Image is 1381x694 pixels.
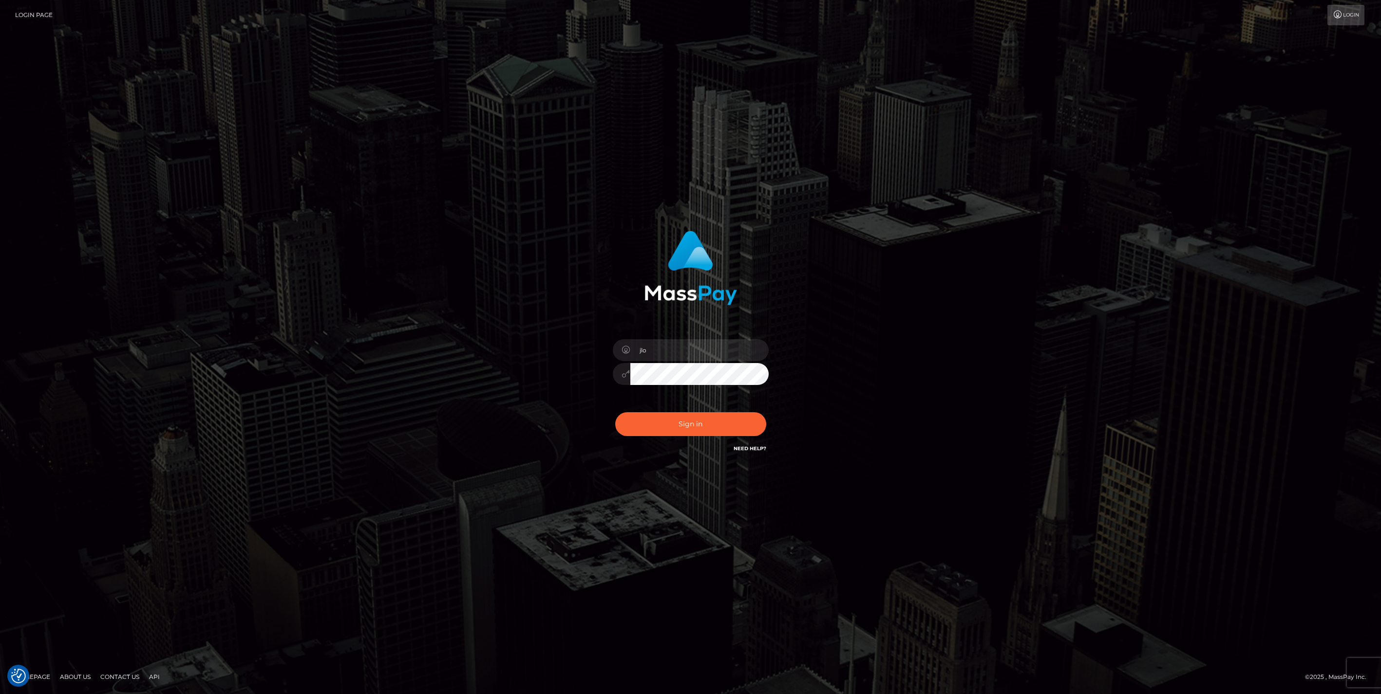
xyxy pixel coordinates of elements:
div: © 2025 , MassPay Inc. [1305,672,1374,682]
a: Login [1327,5,1364,25]
a: Need Help? [734,445,766,452]
a: Homepage [11,669,54,684]
a: API [145,669,164,684]
input: Username... [630,339,769,361]
a: Contact Us [96,669,143,684]
img: MassPay Login [644,231,737,305]
button: Consent Preferences [11,669,26,683]
a: About Us [56,669,95,684]
button: Sign in [615,412,766,436]
img: Revisit consent button [11,669,26,683]
a: Login Page [15,5,53,25]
